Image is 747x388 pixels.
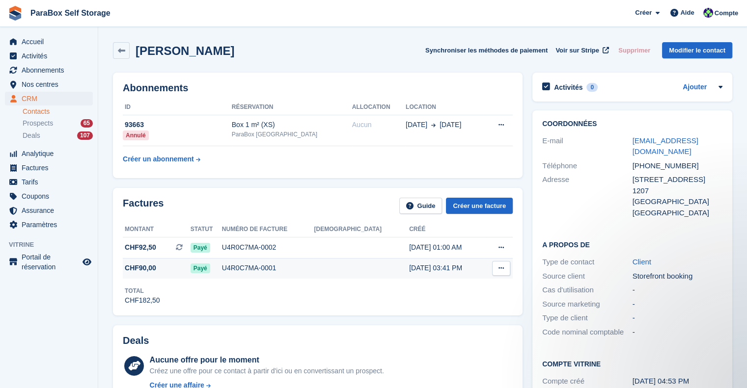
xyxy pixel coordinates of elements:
div: [DATE] 01:00 AM [409,242,484,253]
a: Créer un abonnement [123,150,200,168]
a: Prospects 65 [23,118,93,129]
span: Coupons [22,189,81,203]
th: Statut [191,222,222,237]
span: Factures [22,161,81,175]
th: Allocation [352,100,406,115]
a: Guide [399,198,443,214]
div: 93663 [123,120,232,130]
span: [DATE] [406,120,427,130]
span: Paramètres [22,218,81,232]
div: U4R0C7MA-0002 [222,242,314,253]
div: Type de client [542,312,633,324]
div: - [633,285,723,296]
a: menu [5,78,93,91]
a: Ajouter [683,82,707,93]
span: Activités [22,49,81,63]
span: Prospects [23,119,53,128]
a: menu [5,49,93,63]
th: Réservation [232,100,352,115]
div: Téléphone [542,160,633,172]
div: Code nominal comptable [542,327,633,338]
div: Annulé [123,130,149,140]
div: Aucune offre pour le moment [150,354,384,366]
h2: Factures [123,198,164,214]
th: Créé [409,222,484,237]
th: Montant [123,222,191,237]
div: 65 [81,119,93,128]
span: CRM [22,92,81,105]
div: Source client [542,271,633,282]
span: Créer [635,8,652,18]
div: Compte créé [542,376,633,387]
div: Cas d'utilisation [542,285,633,296]
h2: Deals [123,335,149,346]
a: menu [5,147,93,160]
div: Storefront booking [633,271,723,282]
a: menu [5,189,93,203]
h2: Compte vitrine [542,359,722,368]
th: Numéro de facture [222,222,314,237]
h2: Coordonnées [542,120,722,128]
div: 0 [586,83,598,92]
span: Vitrine [9,240,98,250]
a: menu [5,35,93,49]
h2: [PERSON_NAME] [136,44,234,57]
div: Adresse [542,174,633,218]
a: Créer une facture [446,198,513,214]
a: Boutique d'aperçu [81,256,93,268]
div: [DATE] 04:53 PM [633,376,723,387]
span: Aide [680,8,694,18]
div: E-mail [542,135,633,157]
span: Abonnements [22,63,81,77]
img: Tess Bédat [703,8,713,18]
span: Accueil [22,35,81,49]
span: Analytique [22,147,81,160]
div: CHF182,50 [125,295,160,306]
a: Client [633,258,651,266]
span: Assurance [22,204,81,217]
div: [DATE] 03:41 PM [409,263,484,273]
th: [DEMOGRAPHIC_DATA] [314,222,409,237]
h2: A propos de [542,239,722,249]
a: menu [5,175,93,189]
a: menu [5,63,93,77]
span: Compte [715,8,738,18]
h2: Abonnements [123,82,513,94]
span: CHF92,50 [125,242,156,253]
a: menu [5,218,93,232]
div: Créez une offre pour ce contact à partir d'ici ou en convertissant un prospect. [150,366,384,376]
th: Location [406,100,484,115]
a: Contacts [23,107,93,116]
img: stora-icon-8386f47178a22dfd0bd8f6a31ec36ba5ce8667c1dd55bd0f319d3a0aa187defe.svg [8,6,23,21]
div: Total [125,286,160,295]
div: Source marketing [542,299,633,310]
span: [DATE] [440,120,461,130]
a: [EMAIL_ADDRESS][DOMAIN_NAME] [633,136,698,156]
span: Nos centres [22,78,81,91]
div: Box 1 m² (XS) [232,120,352,130]
div: Type de contact [542,257,633,268]
span: Deals [23,131,40,140]
a: Voir sur Stripe [552,42,610,58]
th: ID [123,100,232,115]
div: - [633,327,723,338]
div: U4R0C7MA-0001 [222,263,314,273]
button: Supprimer [614,42,654,58]
span: Payé [191,263,210,273]
div: [PHONE_NUMBER] [633,160,723,172]
div: 1207 [633,185,723,197]
h2: Activités [554,83,582,92]
span: CHF90,00 [125,263,156,273]
div: [GEOGRAPHIC_DATA] [633,207,723,219]
div: ParaBox [GEOGRAPHIC_DATA] [232,130,352,139]
div: - [633,312,723,324]
a: menu [5,92,93,105]
div: [GEOGRAPHIC_DATA] [633,196,723,207]
span: Payé [191,243,210,253]
a: menu [5,161,93,175]
span: Voir sur Stripe [555,46,599,55]
div: Créer un abonnement [123,154,194,164]
a: Deals 107 [23,130,93,141]
div: 107 [77,131,93,140]
a: menu [5,252,93,272]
